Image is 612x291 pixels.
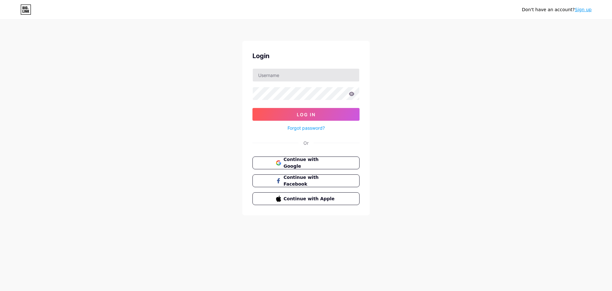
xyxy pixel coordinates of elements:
[252,174,360,187] button: Continue with Facebook
[297,112,316,117] span: Log In
[284,195,336,202] span: Continue with Apple
[253,69,359,81] input: Username
[303,140,309,146] div: Or
[252,51,360,61] div: Login
[522,6,592,13] div: Don't have an account?
[252,192,360,205] button: Continue with Apple
[284,174,336,188] span: Continue with Facebook
[252,108,360,121] button: Log In
[252,157,360,169] button: Continue with Google
[575,7,592,12] a: Sign up
[288,125,325,131] a: Forgot password?
[284,156,336,170] span: Continue with Google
